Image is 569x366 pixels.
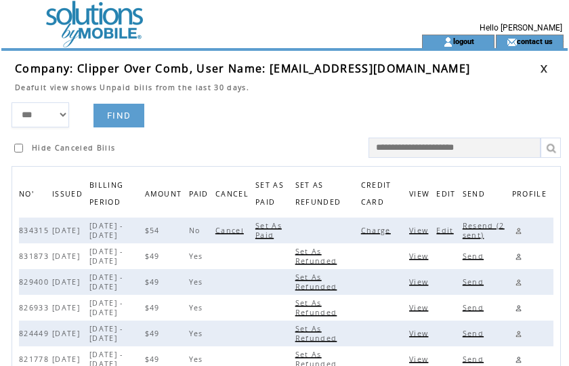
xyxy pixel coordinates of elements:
[19,354,52,364] span: 821778
[215,226,247,235] span: Click to cancel this bill
[463,277,487,287] span: Click to send this bill to cutomer's email
[436,186,459,205] span: EDIT
[145,251,163,261] span: $49
[409,226,431,235] span: Click to view this bill
[295,298,341,317] span: Click to set this bill as refunded
[89,324,123,343] span: [DATE] - [DATE]
[512,353,525,366] a: Edit profile
[145,186,186,205] span: AMOUNT
[52,189,86,197] a: ISSUED
[409,277,431,285] a: View
[409,277,431,287] span: Click to view this bill
[295,247,341,264] a: Set As Refunded
[19,189,37,197] a: NO'
[463,303,487,311] a: Send
[361,177,392,213] span: CREDIT CARD
[89,298,123,317] span: [DATE] - [DATE]
[19,226,52,235] span: 834315
[89,180,124,205] a: BILLING PERIOD
[463,221,505,239] a: Resend (2 sent)
[295,324,341,343] span: Click to set this bill as refunded
[93,104,144,127] a: FIND
[19,186,37,205] span: NO'
[255,221,282,240] span: Click to set this bill as paid
[189,354,207,364] span: Yes
[409,329,431,337] a: View
[409,226,431,234] a: View
[409,303,431,312] span: Click to view this bill
[255,221,282,239] a: Set As Paid
[443,37,453,47] img: account_icon.gif
[52,186,86,205] span: ISSUED
[409,186,433,205] span: VIEW
[512,250,525,263] a: Edit profile
[463,221,505,240] span: Click to send this bill to cutomer's email, the number is indicated how many times it already sent
[215,186,252,205] span: CANCEL
[517,37,553,45] a: contact us
[15,61,470,76] span: Company: Clipper Over Comb, User Name: [EMAIL_ADDRESS][DOMAIN_NAME]
[409,303,431,311] a: View
[189,189,212,197] a: PAID
[409,329,431,338] span: Click to view this bill
[512,186,550,205] span: PROFILE
[512,276,525,289] a: Edit profile
[52,303,83,312] span: [DATE]
[189,186,212,205] span: PAID
[409,354,431,364] span: Click to view this bill
[512,327,525,340] a: Edit profile
[189,277,207,287] span: Yes
[295,324,341,342] a: Set As Refunded
[409,251,431,260] a: View
[189,226,204,235] span: No
[453,37,474,45] a: logout
[480,23,562,33] span: Hello [PERSON_NAME]
[463,354,487,364] span: Click to send this bill to cutomer's email
[436,226,457,235] span: Click to edit this bill
[436,226,457,234] a: Edit
[295,177,345,213] span: SET AS REFUNDED
[295,272,341,291] span: Click to set this bill as refunded
[52,354,83,364] span: [DATE]
[89,272,123,291] span: [DATE] - [DATE]
[507,37,517,47] img: contact_us_icon.gif
[19,329,52,338] span: 824449
[361,226,394,234] a: Charge
[89,177,124,213] span: BILLING PERIOD
[463,277,487,285] a: Send
[463,303,487,312] span: Click to send this bill to cutomer's email
[52,277,83,287] span: [DATE]
[295,272,341,290] a: Set As Refunded
[145,226,163,235] span: $54
[512,224,525,237] a: Edit profile
[145,329,163,338] span: $49
[512,302,525,314] a: Edit profile
[215,226,247,234] a: Cancel
[145,303,163,312] span: $49
[463,251,487,260] a: Send
[145,277,163,287] span: $49
[145,189,186,197] a: AMOUNT
[463,354,487,363] a: Send
[19,251,52,261] span: 831873
[145,354,163,364] span: $49
[409,251,431,261] span: Click to view this bill
[32,143,115,152] span: Hide Canceled Bills
[189,303,207,312] span: Yes
[463,329,487,337] a: Send
[19,277,52,287] span: 829400
[189,251,207,261] span: Yes
[463,329,487,338] span: Click to send this bill to cutomer's email
[361,226,394,235] span: Click to charge this bill
[463,251,487,261] span: Click to send this bill to cutomer's email
[295,298,341,316] a: Set As Refunded
[409,354,431,363] a: View
[463,186,488,205] span: Send the bill to the customer's email
[52,329,83,338] span: [DATE]
[19,303,52,312] span: 826933
[52,226,83,235] span: [DATE]
[89,247,123,266] span: [DATE] - [DATE]
[295,247,341,266] span: Click to set this bill as refunded
[15,83,249,92] span: Deafult view shows Unpaid bills from the last 30 days.
[255,177,284,213] span: SET AS PAID
[52,251,83,261] span: [DATE]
